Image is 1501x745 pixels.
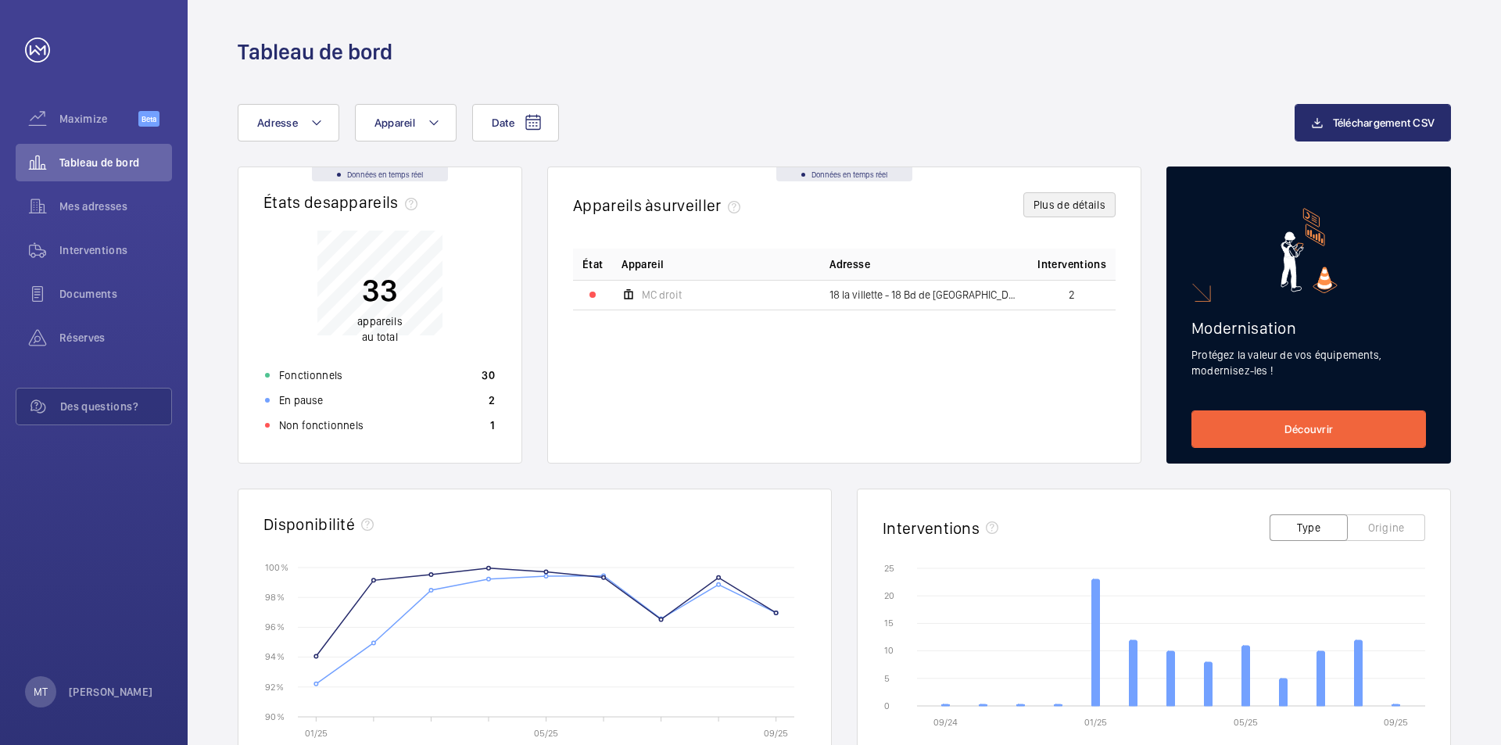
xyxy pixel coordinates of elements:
[1234,717,1258,728] text: 05/25
[59,111,138,127] span: Maximize
[1333,116,1435,129] span: Téléchargement CSV
[355,104,457,141] button: Appareil
[357,270,403,310] p: 33
[1191,318,1426,338] h2: Modernisation
[59,242,172,258] span: Interventions
[933,717,958,728] text: 09/24
[265,561,288,572] text: 100 %
[60,399,171,414] span: Des questions?
[1084,717,1107,728] text: 01/25
[1023,192,1116,217] button: Plus de détails
[305,728,328,739] text: 01/25
[265,651,285,662] text: 94 %
[582,256,603,272] p: État
[1347,514,1425,541] button: Origine
[829,289,1019,300] span: 18 la villette - 18 Bd de [GEOGRAPHIC_DATA]
[265,621,285,632] text: 96 %
[312,167,448,181] div: Données en temps réel
[265,681,284,692] text: 92 %
[1191,347,1426,378] p: Protégez la valeur de vos équipements, modernisez-les !
[238,38,392,66] h1: Tableau de bord
[1069,289,1075,300] span: 2
[374,116,415,129] span: Appareil
[884,618,894,629] text: 15
[764,728,788,739] text: 09/25
[357,313,403,345] p: au total
[331,192,424,212] span: appareils
[138,111,159,127] span: Beta
[59,199,172,214] span: Mes adresses
[263,514,355,534] h2: Disponibilité
[573,195,747,215] h2: Appareils à
[1191,410,1426,448] a: Découvrir
[884,673,890,684] text: 5
[69,684,153,700] p: [PERSON_NAME]
[884,590,894,601] text: 20
[59,330,172,346] span: Réserves
[265,711,285,722] text: 90 %
[489,392,495,408] p: 2
[884,645,894,656] text: 10
[238,104,339,141] button: Adresse
[59,286,172,302] span: Documents
[884,563,894,574] text: 25
[490,417,495,433] p: 1
[776,167,912,181] div: Données en temps réel
[654,195,746,215] span: surveiller
[472,104,559,141] button: Date
[1281,208,1338,293] img: marketing-card.svg
[534,728,558,739] text: 05/25
[1295,104,1452,141] button: Téléchargement CSV
[265,592,285,603] text: 98 %
[622,256,664,272] span: Appareil
[642,289,682,300] span: MC droit
[829,256,869,272] span: Adresse
[1384,717,1408,728] text: 09/25
[279,392,323,408] p: En pause
[492,116,514,129] span: Date
[263,192,424,212] h2: États des
[482,367,495,383] p: 30
[279,417,364,433] p: Non fonctionnels
[357,315,403,328] span: appareils
[883,518,980,538] h2: Interventions
[1270,514,1348,541] button: Type
[279,367,342,383] p: Fonctionnels
[257,116,298,129] span: Adresse
[884,700,890,711] text: 0
[59,155,172,170] span: Tableau de bord
[34,684,48,700] p: MT
[1037,256,1106,272] span: Interventions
